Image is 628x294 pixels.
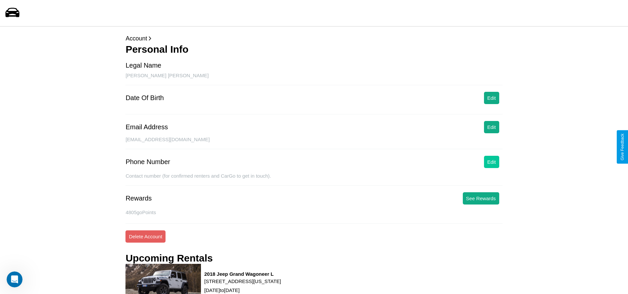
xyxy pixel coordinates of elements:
[620,134,625,160] div: Give Feedback
[125,44,502,55] h3: Personal Info
[125,158,170,166] div: Phone Number
[125,137,502,149] div: [EMAIL_ADDRESS][DOMAIN_NAME]
[125,195,152,202] div: Rewards
[484,156,499,168] button: Edit
[125,73,502,85] div: [PERSON_NAME] [PERSON_NAME]
[7,271,23,287] iframe: Intercom live chat
[204,277,281,286] p: [STREET_ADDRESS][US_STATE]
[484,92,499,104] button: Edit
[125,94,164,102] div: Date Of Birth
[484,121,499,133] button: Edit
[125,208,502,217] p: 4805 goPoints
[204,271,281,277] h3: 2018 Jeep Grand Wagoneer L
[125,33,502,44] p: Account
[125,230,166,243] button: Delete Account
[463,192,499,205] button: See Rewards
[125,62,161,69] div: Legal Name
[125,123,168,131] div: Email Address
[125,173,502,186] div: Contact number (for confirmed renters and CarGo to get in touch).
[125,253,213,264] h3: Upcoming Rentals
